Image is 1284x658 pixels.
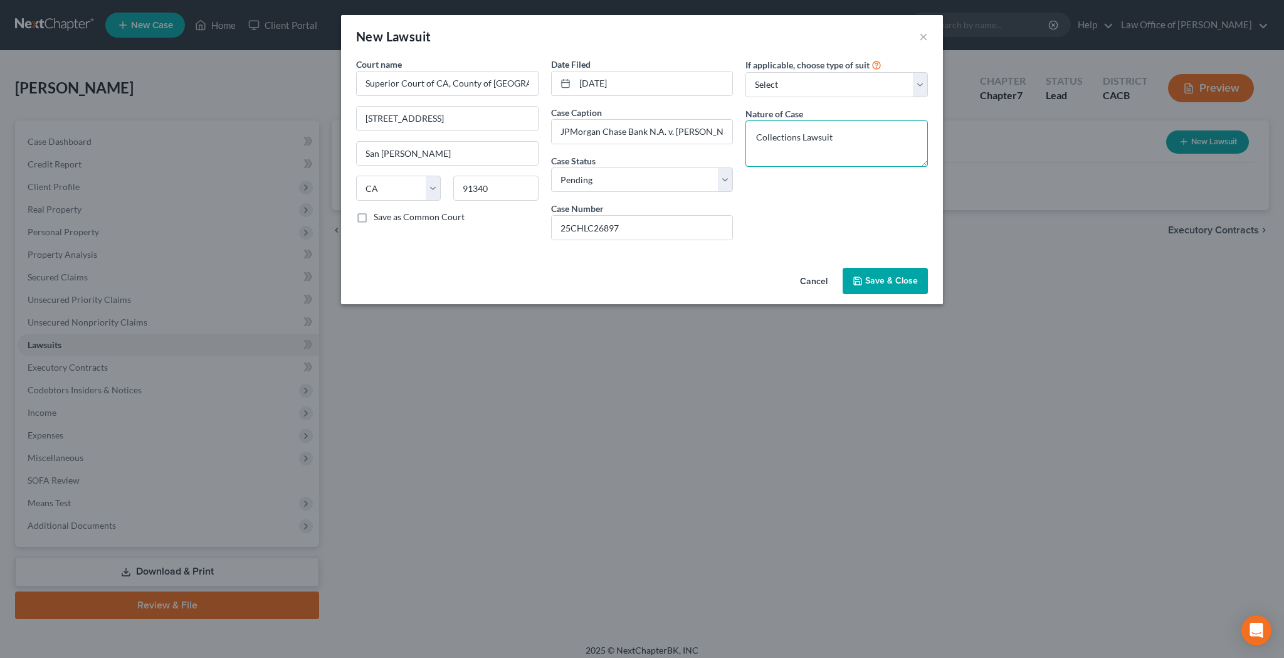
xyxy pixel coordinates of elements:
input: Enter zip... [453,176,538,201]
span: Save & Close [865,275,918,286]
input: -- [552,120,733,144]
label: If applicable, choose type of suit [745,58,870,72]
input: Enter city... [357,142,538,166]
span: Case Status [551,156,596,166]
button: Cancel [790,269,838,294]
span: Court name [356,59,402,70]
input: MM/DD/YYYY [575,72,733,95]
label: Case Number [551,202,604,215]
span: New [356,29,383,44]
span: Lawsuit [386,29,431,44]
button: × [919,29,928,44]
button: Save & Close [843,268,928,294]
label: Case Caption [551,106,602,119]
label: Save as Common Court [374,211,465,223]
div: Open Intercom Messenger [1241,615,1271,645]
label: Nature of Case [745,107,803,120]
input: Enter address... [357,107,538,130]
label: Date Filed [551,58,591,71]
input: # [552,216,733,240]
input: Search court by name... [356,71,539,96]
